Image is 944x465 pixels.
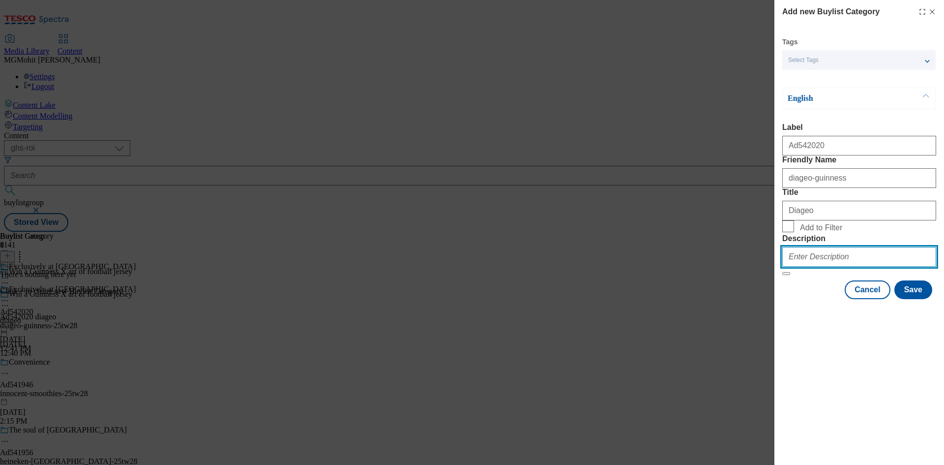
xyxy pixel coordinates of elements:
label: Tags [782,39,798,45]
label: Description [782,234,936,243]
h4: Add new Buylist Category [782,6,880,18]
input: Enter Friendly Name [782,168,936,188]
label: Friendly Name [782,155,936,164]
button: Save [894,280,932,299]
button: Select Tags [782,50,936,70]
input: Enter Description [782,247,936,267]
span: Add to Filter [800,223,842,232]
p: English [788,93,891,103]
label: Title [782,188,936,197]
span: Select Tags [788,57,819,64]
label: Label [782,123,936,132]
input: Enter Title [782,201,936,220]
input: Enter Label [782,136,936,155]
button: Cancel [845,280,890,299]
